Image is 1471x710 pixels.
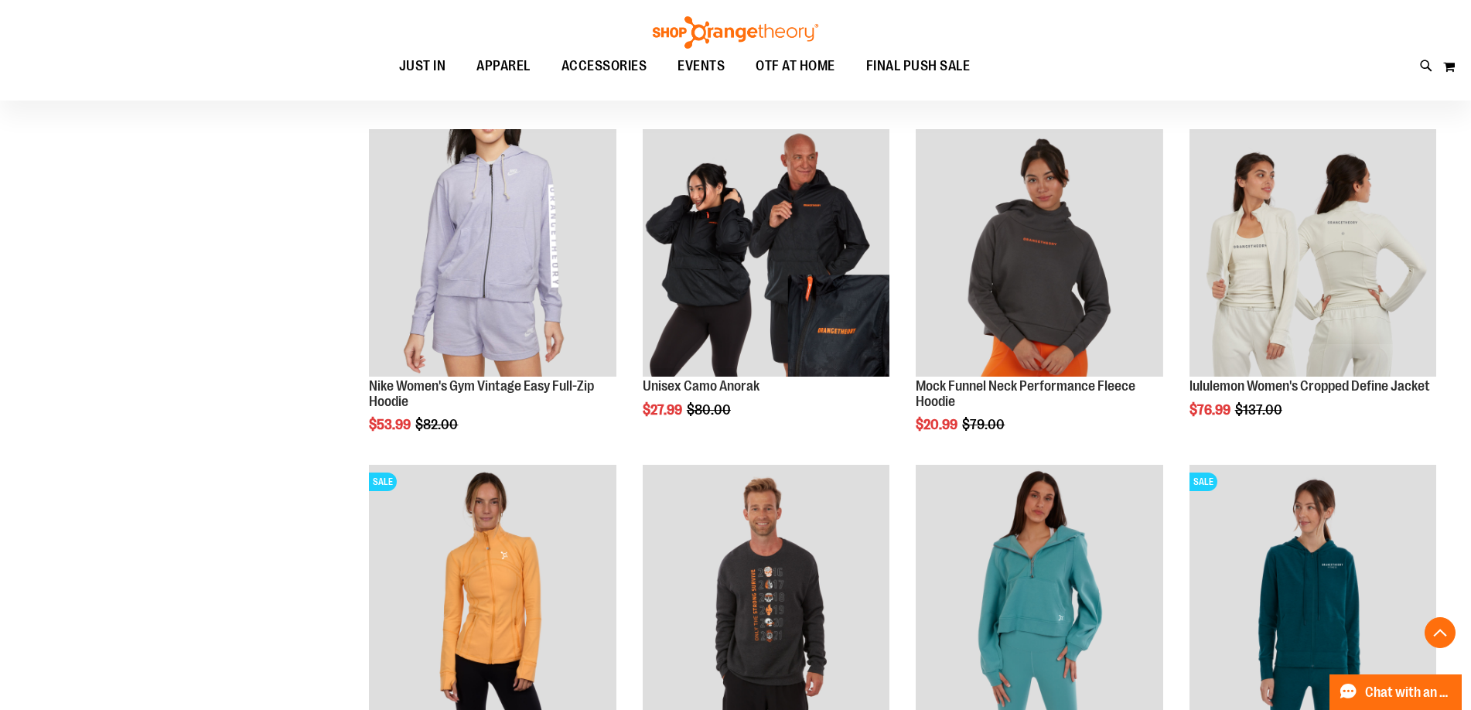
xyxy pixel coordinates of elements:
a: Mock Funnel Neck Performance Fleece Hoodie [916,378,1135,409]
span: $82.00 [415,417,460,432]
button: Back To Top [1425,617,1456,648]
div: product [635,121,897,456]
span: $137.00 [1235,402,1285,418]
div: product [908,121,1170,472]
a: ACCESSORIES [546,49,663,84]
img: Product image for Nike Gym Vintage Easy Full Zip Hoodie [369,129,616,376]
span: $80.00 [687,402,733,418]
a: Product image for Nike Gym Vintage Easy Full Zip Hoodie [369,129,616,378]
span: $20.99 [916,417,960,432]
a: EVENTS [662,49,740,84]
span: FINAL PUSH SALE [866,49,971,84]
span: SALE [369,473,397,491]
span: ACCESSORIES [561,49,647,84]
div: product [1182,121,1444,456]
button: Chat with an Expert [1329,674,1462,710]
img: Product image for Unisex Camo Anorak [643,129,889,376]
img: Product image for Mock Funnel Neck Performance Fleece Hoodie [916,129,1162,376]
a: FINAL PUSH SALE [851,49,986,84]
img: Product image for lululemon Define Jacket Cropped [1189,129,1436,376]
a: lululemon Women's Cropped Define Jacket [1189,378,1430,394]
span: OTF AT HOME [756,49,835,84]
span: SALE [1189,473,1217,491]
a: Product image for Mock Funnel Neck Performance Fleece Hoodie [916,129,1162,378]
div: product [361,121,623,472]
span: JUST IN [399,49,446,84]
a: Product image for Unisex Camo Anorak [643,129,889,378]
span: $53.99 [369,417,413,432]
a: JUST IN [384,49,462,84]
span: $27.99 [643,402,684,418]
span: $79.00 [962,417,1007,432]
a: OTF AT HOME [740,49,851,84]
a: APPAREL [461,49,546,84]
span: APPAREL [476,49,531,84]
img: Shop Orangetheory [650,16,821,49]
span: EVENTS [677,49,725,84]
span: $76.99 [1189,402,1233,418]
a: Unisex Camo Anorak [643,378,759,394]
a: Product image for lululemon Define Jacket Cropped [1189,129,1436,378]
a: Nike Women's Gym Vintage Easy Full-Zip Hoodie [369,378,594,409]
span: Chat with an Expert [1365,685,1452,700]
